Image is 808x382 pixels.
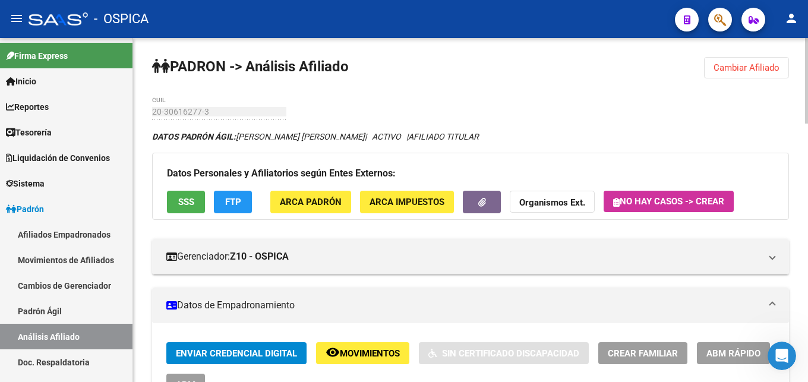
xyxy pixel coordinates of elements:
strong: Organismos Ext. [519,198,585,209]
button: ARCA Impuestos [360,191,454,213]
button: ABM Rápido [697,342,770,364]
button: Movimientos [316,342,409,364]
button: ARCA Padrón [270,191,351,213]
span: Enviar Credencial Digital [176,348,297,359]
h3: Datos Personales y Afiliatorios según Entes Externos: [167,165,774,182]
span: Cambiar Afiliado [714,62,779,73]
i: | ACTIVO | [152,132,479,141]
button: Sin Certificado Discapacidad [419,342,589,364]
span: - OSPICA [94,6,149,32]
button: Crear Familiar [598,342,687,364]
mat-expansion-panel-header: Datos de Empadronamiento [152,288,789,323]
span: Sin Certificado Discapacidad [442,348,579,359]
span: FTP [225,197,241,208]
strong: DATOS PADRÓN ÁGIL: [152,132,236,141]
span: Crear Familiar [608,348,678,359]
button: Cambiar Afiliado [704,57,789,78]
span: SSS [178,197,194,208]
button: No hay casos -> Crear [604,191,734,212]
span: Padrón [6,203,44,216]
span: Tesorería [6,126,52,139]
span: ARCA Impuestos [370,197,444,208]
span: Movimientos [340,348,400,359]
strong: PADRON -> Análisis Afiliado [152,58,349,75]
span: ARCA Padrón [280,197,342,208]
button: SSS [167,191,205,213]
mat-icon: remove_red_eye [326,345,340,359]
button: Enviar Credencial Digital [166,342,307,364]
span: Sistema [6,177,45,190]
span: No hay casos -> Crear [613,196,724,207]
span: [PERSON_NAME] [PERSON_NAME] [152,132,365,141]
strong: Z10 - OSPICA [230,250,289,263]
span: Liquidación de Convenios [6,151,110,165]
span: Firma Express [6,49,68,62]
span: ABM Rápido [706,348,760,359]
mat-panel-title: Datos de Empadronamiento [166,299,760,312]
iframe: Intercom live chat [768,342,796,370]
mat-icon: person [784,11,798,26]
mat-icon: menu [10,11,24,26]
span: Inicio [6,75,36,88]
button: Organismos Ext. [510,191,595,213]
mat-expansion-panel-header: Gerenciador:Z10 - OSPICA [152,239,789,274]
span: Reportes [6,100,49,113]
button: FTP [214,191,252,213]
mat-panel-title: Gerenciador: [166,250,760,263]
span: AFILIADO TITULAR [408,132,479,141]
